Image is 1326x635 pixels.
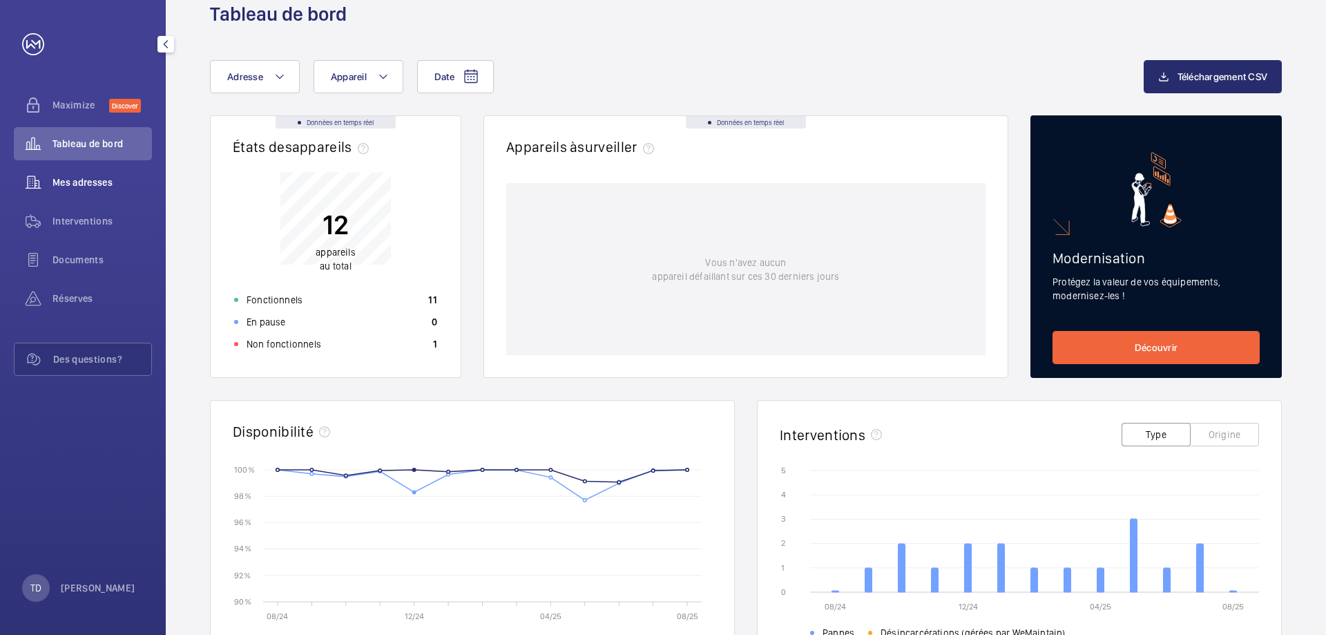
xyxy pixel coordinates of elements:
[405,612,424,621] text: 12/24
[52,176,152,189] span: Mes adresses
[234,544,251,553] text: 94 %
[1053,249,1260,267] h2: Modernisation
[1053,331,1260,364] a: Découvrir
[234,491,251,501] text: 98 %
[1131,152,1182,227] img: marketing-card.svg
[1178,71,1268,82] span: Téléchargement CSV
[276,116,396,129] div: Données en temps réel
[432,315,437,329] p: 0
[247,293,302,307] p: Fonctionnels
[577,138,659,155] span: surveiller
[234,596,251,606] text: 90 %
[52,98,109,112] span: Maximize
[1090,602,1111,612] text: 04/25
[1053,275,1260,303] p: Protégez la valeur de vos équipements, modernisez-les !
[267,612,288,621] text: 08/24
[210,1,347,27] h1: Tableau de bord
[234,570,251,580] text: 92 %
[314,60,403,93] button: Appareil
[1222,602,1244,612] text: 08/25
[52,253,152,267] span: Documents
[316,247,356,258] span: appareils
[417,60,494,93] button: Date
[109,99,141,113] span: Discover
[233,138,374,155] h2: États des
[1144,60,1282,93] button: Téléchargement CSV
[686,116,806,129] div: Données en temps réel
[959,602,978,612] text: 12/24
[227,71,263,82] span: Adresse
[506,138,660,155] h2: Appareils à
[1122,423,1191,446] button: Type
[247,315,285,329] p: En pause
[52,137,152,151] span: Tableau de bord
[433,337,437,351] p: 1
[434,71,454,82] span: Date
[30,581,41,595] p: TD
[652,256,839,283] p: Vous n'avez aucun appareil défaillant sur ces 30 derniers jours
[781,587,786,597] text: 0
[52,214,152,228] span: Interventions
[53,352,151,366] span: Des questions?
[1190,423,1259,446] button: Origine
[247,337,321,351] p: Non fonctionnels
[331,71,367,82] span: Appareil
[234,464,255,474] text: 100 %
[52,292,152,305] span: Réserves
[316,245,356,273] p: au total
[781,514,786,524] text: 3
[292,138,374,155] span: appareils
[780,426,865,444] h2: Interventions
[233,423,314,440] h2: Disponibilité
[781,490,786,500] text: 4
[781,538,785,548] text: 2
[781,466,786,475] text: 5
[316,207,356,242] p: 12
[61,581,135,595] p: [PERSON_NAME]
[234,518,251,527] text: 96 %
[210,60,300,93] button: Adresse
[825,602,846,612] text: 08/24
[677,612,698,621] text: 08/25
[540,612,561,621] text: 04/25
[428,293,437,307] p: 11
[781,563,785,573] text: 1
